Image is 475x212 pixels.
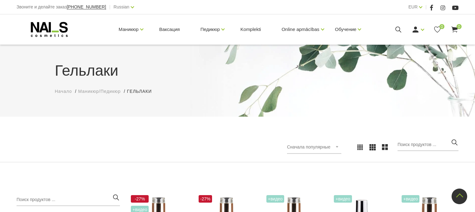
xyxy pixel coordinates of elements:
span: Начало [55,89,72,94]
span: Маникюр/Педикюр [78,89,121,94]
a: 0 [451,26,458,33]
span: -27% [131,195,149,203]
a: [PHONE_NUMBER] [67,5,106,9]
a: Педикюр [200,17,220,42]
span: +Видео [334,195,352,203]
div: Звоните и делайте заказ [17,3,106,11]
h1: Гельлаки [55,59,420,82]
input: Поиск продуктов ... [17,194,120,206]
span: +Видео [402,195,419,203]
a: 0 [433,26,441,33]
span: +Видео [266,195,284,203]
a: Komplekti [235,14,266,44]
a: Маникюр/Педикюр [78,88,121,95]
span: 0 [439,24,444,29]
a: Ваксация [154,14,185,44]
span: [PHONE_NUMBER] [67,4,106,9]
a: Маникюр [119,17,139,42]
a: Online apmācības [282,17,319,42]
span: 0 [457,24,462,29]
li: Гельлаки [127,88,158,95]
a: Обучение [335,17,357,42]
span: -27% [199,195,212,203]
a: Начало [55,88,72,95]
a: Russian [114,3,130,11]
a: EUR [408,3,418,11]
input: Поиск продуктов ... [398,139,458,151]
span: Сначала популярные [287,144,330,149]
span: | [109,3,111,11]
span: | [425,3,427,11]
